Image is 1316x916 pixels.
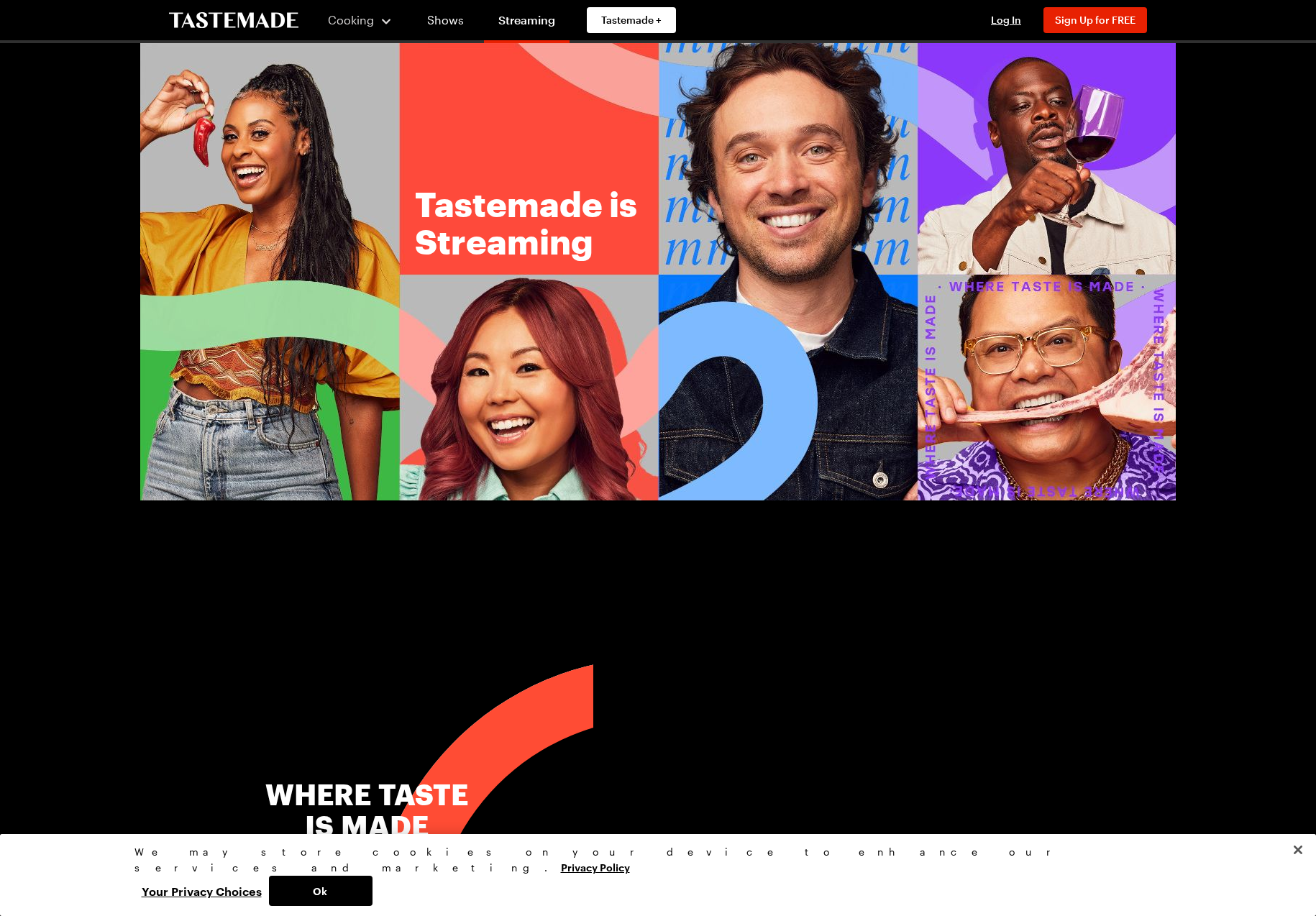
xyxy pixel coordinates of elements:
[1282,834,1314,866] button: Close
[587,7,676,33] a: Tastemade +
[169,12,298,29] a: To Tastemade Home Page
[415,185,645,260] h1: Tastemade is Streaming
[134,844,1170,906] div: Privacy
[561,860,630,874] a: More information about your privacy, opens in a new tab
[484,3,570,43] a: Streaming
[269,876,373,906] button: Ok
[991,14,1021,26] span: Log In
[977,13,1035,27] button: Log In
[328,13,374,27] span: Cooking
[1055,14,1135,26] span: Sign Up for FREE
[1043,7,1147,33] button: Sign Up for FREE
[134,876,269,906] button: Your Privacy Choices
[593,535,1147,846] video-js: Video Player
[601,13,662,27] span: Tastemade +
[134,844,1170,876] div: We may store cookies on your device to enhance our services and marketing.
[327,3,393,37] button: Cooking
[169,779,565,842] span: Where Taste Is Made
